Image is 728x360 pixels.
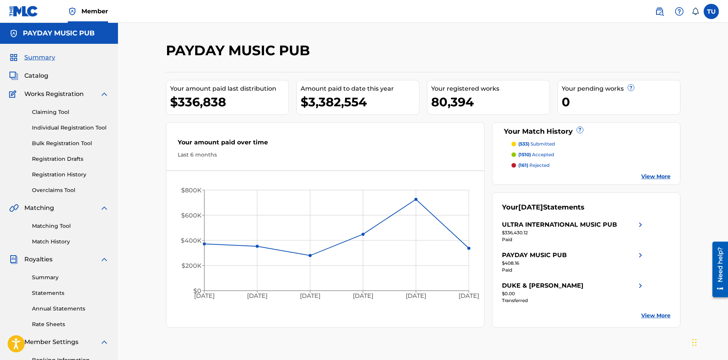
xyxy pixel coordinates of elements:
a: Match History [32,238,109,246]
tspan: $800K [181,187,201,194]
div: Transferred [502,297,645,304]
div: Your amount paid over time [178,138,473,151]
a: Statements [32,289,109,297]
a: View More [641,173,671,181]
p: submitted [518,141,555,147]
span: (1510) [518,152,531,157]
a: Claiming Tool [32,108,109,116]
span: Member [81,7,108,16]
a: Bulk Registration Tool [32,139,109,147]
a: Summary [32,274,109,282]
tspan: [DATE] [406,293,426,300]
span: [DATE] [518,203,543,211]
img: Top Rightsholder [68,7,77,16]
p: accepted [518,151,554,158]
div: Paid [502,267,645,274]
tspan: [DATE] [459,293,479,300]
span: (533) [518,141,529,147]
div: $408.16 [502,260,645,267]
div: Your amount paid last distribution [170,84,288,93]
img: Summary [9,53,18,62]
a: (161) rejected [511,162,671,169]
img: Accounts [9,29,18,38]
a: Matching Tool [32,222,109,230]
tspan: $0 [193,287,201,294]
a: View More [641,312,671,320]
tspan: $400K [180,237,201,244]
div: Your registered works [431,84,550,93]
div: Drag [692,331,697,354]
div: Notifications [691,8,699,15]
span: Matching [24,203,54,213]
img: expand [100,255,109,264]
a: Overclaims Tool [32,186,109,194]
tspan: [DATE] [194,293,214,300]
a: CatalogCatalog [9,71,48,80]
div: Your Statements [502,202,585,213]
div: ULTRA INTERNATIONAL MUSIC PUB [502,220,617,229]
img: Matching [9,203,19,213]
span: (161) [518,162,528,168]
a: SummarySummary [9,53,55,62]
div: Paid [502,236,645,243]
div: PAYDAY MUSIC PUB [502,251,567,260]
img: right chevron icon [636,251,645,260]
h2: PAYDAY MUSIC PUB [166,42,314,59]
img: Member Settings [9,338,18,347]
div: Amount paid to date this year [301,84,419,93]
span: Summary [24,53,55,62]
a: Public Search [652,4,667,19]
div: $336,430.12 [502,229,645,236]
p: rejected [518,162,550,169]
a: Rate Sheets [32,320,109,328]
h5: PAYDAY MUSIC PUB [23,29,95,38]
tspan: [DATE] [353,293,373,300]
a: Registration Drafts [32,155,109,163]
span: ? [577,127,583,133]
span: Works Registration [24,90,84,99]
iframe: Resource Center [707,239,728,300]
a: Individual Registration Tool [32,124,109,132]
div: 0 [562,93,680,110]
a: Annual Statements [32,305,109,313]
span: ? [628,85,634,91]
tspan: $600K [181,212,201,219]
iframe: Chat Widget [690,323,728,360]
img: expand [100,90,109,99]
div: $336,838 [170,93,288,110]
div: User Menu [704,4,719,19]
img: expand [100,203,109,213]
img: search [655,7,664,16]
a: ULTRA INTERNATIONAL MUSIC PUBright chevron icon$336,430.12Paid [502,220,645,243]
tspan: [DATE] [300,293,320,300]
img: right chevron icon [636,281,645,290]
a: PAYDAY MUSIC PUBright chevron icon$408.16Paid [502,251,645,274]
a: Registration History [32,171,109,179]
img: Royalties [9,255,18,264]
tspan: [DATE] [247,293,268,300]
span: Member Settings [24,338,78,347]
a: DUKE & [PERSON_NAME]right chevron icon$0.00Transferred [502,281,645,304]
div: Your Match History [502,126,671,137]
img: right chevron icon [636,220,645,229]
img: Catalog [9,71,18,80]
div: $0.00 [502,290,645,297]
span: Royalties [24,255,53,264]
div: Your pending works [562,84,680,93]
img: help [675,7,684,16]
img: expand [100,338,109,347]
tspan: $200K [181,262,201,269]
span: Catalog [24,71,48,80]
div: $3,382,554 [301,93,419,110]
a: (1510) accepted [511,151,671,158]
img: Works Registration [9,90,19,99]
div: Last 6 months [178,151,473,159]
div: DUKE & [PERSON_NAME] [502,281,583,290]
div: Help [672,4,687,19]
img: MLC Logo [9,6,38,17]
div: 80,394 [431,93,550,110]
a: (533) submitted [511,141,671,147]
